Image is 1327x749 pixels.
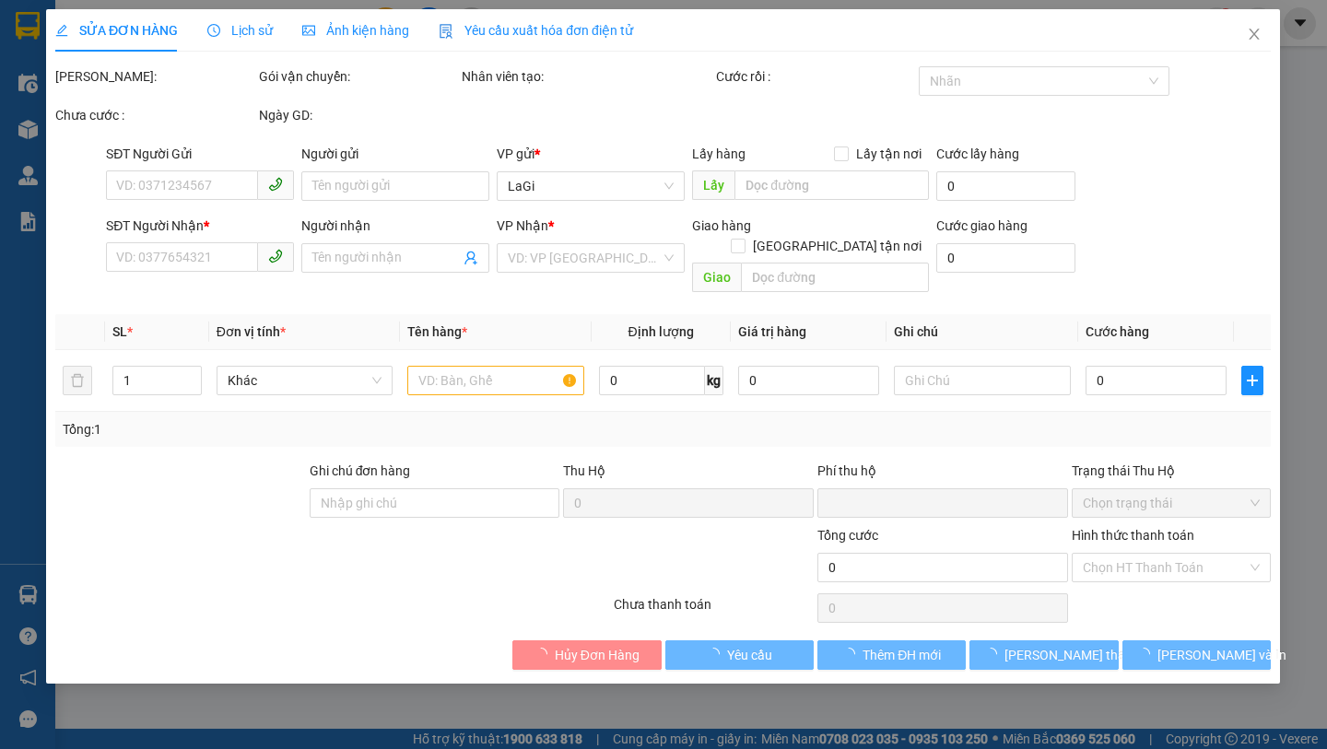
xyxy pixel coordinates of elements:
[564,463,606,478] span: Thu Hộ
[107,144,295,164] div: SĐT Người Gửi
[817,640,966,670] button: Thêm ĐH mới
[705,366,723,395] span: kg
[850,144,930,164] span: Lấy tận nơi
[208,24,221,37] span: clock-circle
[303,23,410,38] span: Ảnh kiện hàng
[1083,489,1261,517] span: Chọn trạng thái
[555,645,640,665] span: Hủy Đơn Hàng
[937,243,1076,273] input: Cước giao hàng
[1072,461,1272,481] div: Trạng thái Thu Hộ
[509,172,675,200] span: LaGi
[269,177,284,192] span: phone
[107,216,295,236] div: SĐT Người Nhận
[1243,373,1263,388] span: plus
[63,366,92,395] button: delete
[440,24,454,39] img: icon
[693,170,735,200] span: Lấy
[63,419,513,439] div: Tổng: 1
[1086,324,1149,339] span: Cước hàng
[259,66,459,87] div: Gói vận chuyển:
[746,236,930,256] span: [GEOGRAPHIC_DATA] tận nơi
[55,24,68,37] span: edit
[665,640,814,670] button: Yêu cầu
[310,463,411,478] label: Ghi chú đơn hàng
[534,648,555,661] span: loading
[55,105,255,125] div: Chưa cước :
[55,66,255,87] div: [PERSON_NAME]:
[1242,366,1264,395] button: plus
[498,218,549,233] span: VP Nhận
[1248,27,1262,41] span: close
[727,645,772,665] span: Yêu cầu
[302,144,490,164] div: Người gửi
[707,648,727,661] span: loading
[1072,528,1194,543] label: Hình thức thanh toán
[628,324,694,339] span: Định lượng
[408,324,468,339] span: Tên hàng
[735,170,930,200] input: Dọc đường
[217,324,286,339] span: Đơn vị tính
[887,314,1078,350] th: Ghi chú
[112,324,127,339] span: SL
[937,218,1028,233] label: Cước giao hàng
[613,594,816,626] div: Chưa thanh toán
[1229,9,1281,61] button: Close
[208,23,274,38] span: Lịch sử
[937,171,1076,201] input: Cước lấy hàng
[817,528,878,543] span: Tổng cước
[269,249,284,263] span: phone
[937,146,1020,161] label: Cước lấy hàng
[738,324,806,339] span: Giá trị hàng
[310,488,560,518] input: Ghi chú đơn hàng
[302,216,490,236] div: Người nhận
[462,66,712,87] div: Nhân viên tạo:
[716,66,916,87] div: Cước rồi :
[895,366,1071,395] input: Ghi Chú
[1122,640,1271,670] button: [PERSON_NAME] và In
[970,640,1119,670] button: [PERSON_NAME] thay đổi
[742,263,930,292] input: Dọc đường
[303,24,316,37] span: picture
[693,146,746,161] span: Lấy hàng
[440,23,634,38] span: Yêu cầu xuất hóa đơn điện tử
[863,645,942,665] span: Thêm ĐH mới
[498,144,686,164] div: VP gửi
[817,461,1068,488] div: Phí thu hộ
[985,648,1005,661] span: loading
[1157,645,1286,665] span: [PERSON_NAME] và In
[228,367,382,394] span: Khác
[513,640,662,670] button: Hủy Đơn Hàng
[1005,645,1153,665] span: [PERSON_NAME] thay đổi
[693,263,742,292] span: Giao
[1137,648,1157,661] span: loading
[408,366,584,395] input: VD: Bàn, Ghế
[55,23,178,38] span: SỬA ĐƠN HÀNG
[693,218,752,233] span: Giao hàng
[464,251,479,265] span: user-add
[259,105,459,125] div: Ngày GD:
[843,648,863,661] span: loading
